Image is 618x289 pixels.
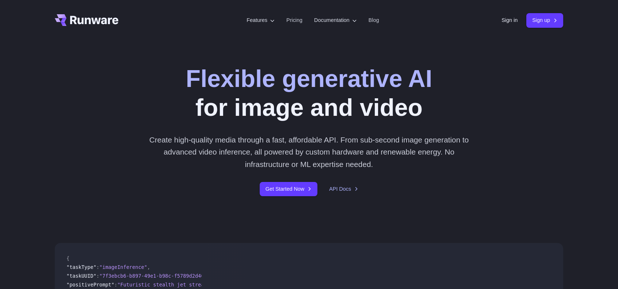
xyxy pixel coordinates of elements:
span: : [96,273,99,279]
p: Create high-quality media through a fast, affordable API. From sub-second image generation to adv... [146,134,472,170]
span: "7f3ebcb6-b897-49e1-b98c-f5789d2d40d7" [99,273,213,279]
strong: Flexible generative AI [186,65,432,92]
span: : [96,264,99,270]
span: "taskUUID" [66,273,96,279]
span: "positivePrompt" [66,282,114,288]
a: Get Started Now [260,182,317,196]
label: Documentation [314,16,357,24]
label: Features [247,16,275,24]
a: Pricing [286,16,302,24]
a: Sign in [501,16,518,24]
a: Sign up [526,13,563,27]
span: , [147,264,150,270]
span: : [114,282,117,288]
h1: for image and video [186,64,432,122]
span: { [66,255,69,261]
span: "imageInference" [99,264,147,270]
span: "taskType" [66,264,96,270]
a: Go to / [55,14,118,26]
a: API Docs [329,185,358,193]
a: Blog [369,16,379,24]
span: "Futuristic stealth jet streaking through a neon-lit cityscape with glowing purple exhaust" [117,282,389,288]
